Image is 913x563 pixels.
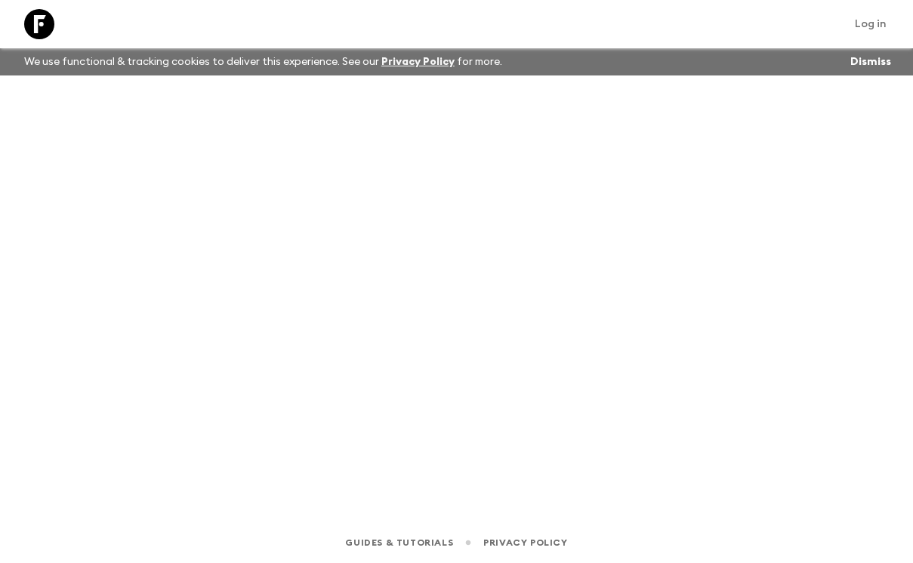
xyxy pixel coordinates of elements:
[381,57,455,67] a: Privacy Policy
[847,14,895,35] a: Log in
[483,534,567,551] a: Privacy Policy
[847,51,895,72] button: Dismiss
[18,48,508,75] p: We use functional & tracking cookies to deliver this experience. See our for more.
[345,534,453,551] a: Guides & Tutorials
